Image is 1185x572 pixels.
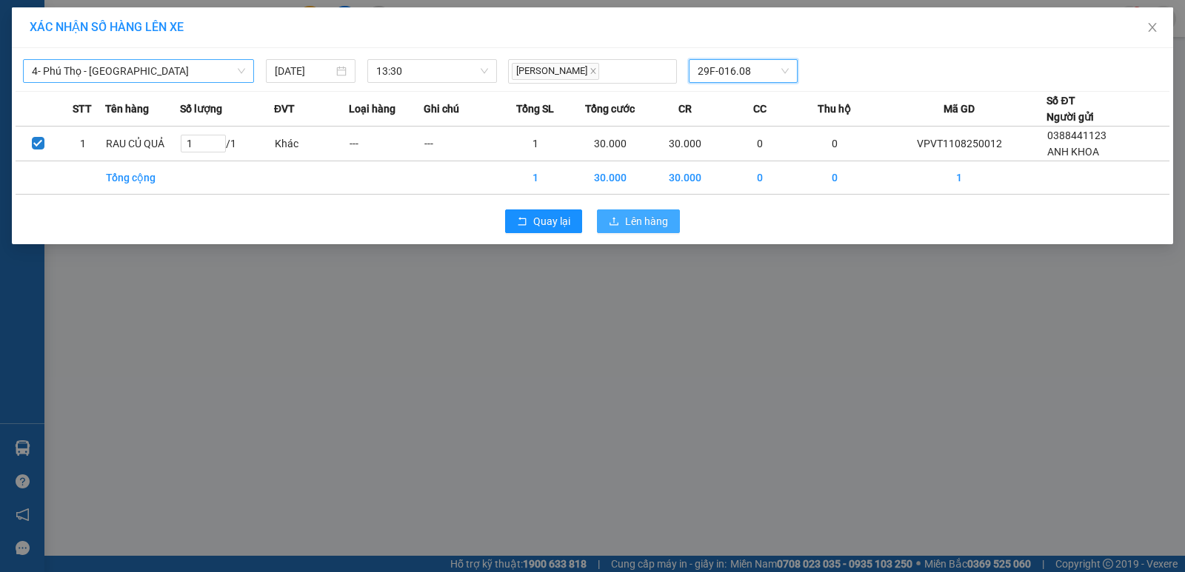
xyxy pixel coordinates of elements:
[609,216,619,228] span: upload
[19,107,176,132] b: GỬI : VP Phú Thọ
[274,101,295,117] span: ĐVT
[872,126,1047,161] td: VPVT1108250012
[498,126,573,161] td: 1
[213,135,222,144] span: up
[213,144,222,152] span: down
[73,101,92,117] span: STT
[648,126,723,161] td: 30.000
[32,60,245,82] span: 4- Phú Thọ - Ga
[349,101,395,117] span: Loại hàng
[209,144,225,152] span: Decrease Value
[872,161,1047,194] td: 1
[723,161,798,194] td: 0
[573,126,648,161] td: 30.000
[424,101,459,117] span: Ghi chú
[275,63,333,79] input: 11/08/2025
[209,135,225,144] span: Increase Value
[944,101,975,117] span: Mã GD
[585,101,635,117] span: Tổng cước
[625,213,668,229] span: Lên hàng
[1047,146,1099,158] span: ANH KHOA
[105,161,180,194] td: Tổng cộng
[723,126,798,161] td: 0
[648,161,723,194] td: 30.000
[517,216,527,228] span: rollback
[1146,21,1158,33] span: close
[698,60,789,82] span: 29F-016.08
[573,161,648,194] td: 30.000
[797,126,872,161] td: 0
[753,101,767,117] span: CC
[19,18,93,92] img: logo.jpg
[505,209,582,233] button: rollbackQuay lại
[424,126,498,161] td: ---
[1132,7,1173,49] button: Close
[797,161,872,194] td: 0
[818,101,851,117] span: Thu hộ
[533,213,570,229] span: Quay lại
[180,101,222,117] span: Số lượng
[376,60,488,82] span: 13:30
[138,55,619,73] li: Hotline: 19001155
[516,101,554,117] span: Tổng SL
[61,126,106,161] td: 1
[678,101,692,117] span: CR
[1047,92,1094,125] div: Số ĐT Người gửi
[349,126,424,161] td: ---
[1047,129,1106,141] span: 0388441123
[590,67,597,75] span: close
[105,101,149,117] span: Tên hàng
[597,209,680,233] button: uploadLên hàng
[498,161,573,194] td: 1
[512,63,599,80] span: [PERSON_NAME]
[180,126,274,161] td: / 1
[138,36,619,55] li: Số 10 ngõ 15 Ngọc Hồi, Q.[PERSON_NAME], [GEOGRAPHIC_DATA]
[30,20,184,34] span: XÁC NHẬN SỐ HÀNG LÊN XE
[105,126,180,161] td: RAU CỦ QUẢ
[274,126,349,161] td: Khác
